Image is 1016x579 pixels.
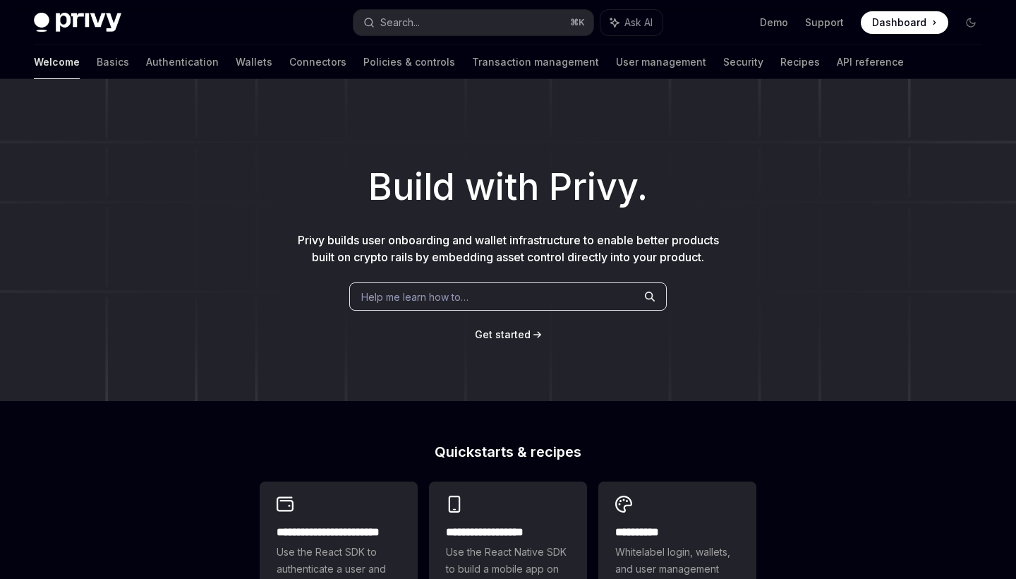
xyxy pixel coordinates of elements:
h2: Quickstarts & recipes [260,445,756,459]
a: Demo [760,16,788,30]
a: API reference [837,45,904,79]
a: Dashboard [861,11,948,34]
h1: Build with Privy. [23,160,993,215]
span: Privy builds user onboarding and wallet infrastructure to enable better products built on crypto ... [298,233,719,264]
a: Connectors [289,45,346,79]
a: Basics [97,45,129,79]
a: User management [616,45,706,79]
a: Authentication [146,45,219,79]
a: Policies & controls [363,45,455,79]
span: Help me learn how to… [361,289,468,304]
div: Search... [380,14,420,31]
span: Get started [475,328,531,340]
span: Dashboard [872,16,926,30]
a: Wallets [236,45,272,79]
button: Ask AI [600,10,663,35]
button: Toggle dark mode [960,11,982,34]
a: Transaction management [472,45,599,79]
button: Search...⌘K [353,10,593,35]
a: Get started [475,328,531,342]
span: ⌘ K [570,17,585,28]
a: Support [805,16,844,30]
a: Security [723,45,763,79]
a: Recipes [780,45,820,79]
a: Welcome [34,45,80,79]
span: Ask AI [624,16,653,30]
img: dark logo [34,13,121,32]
